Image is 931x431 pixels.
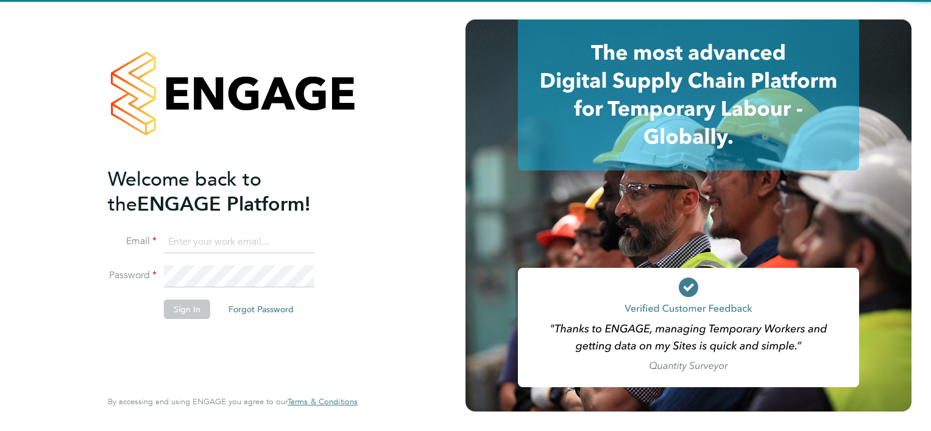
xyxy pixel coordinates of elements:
[164,300,210,319] button: Sign In
[108,167,345,217] h2: ENGAGE Platform!
[164,231,314,253] input: Enter your work email...
[108,269,157,282] label: Password
[108,396,358,407] span: By accessing and using ENGAGE you agree to our
[219,300,303,319] button: Forgot Password
[108,235,157,248] label: Email
[288,396,358,407] span: Terms & Conditions
[108,167,261,216] span: Welcome back to the
[288,397,358,407] a: Terms & Conditions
